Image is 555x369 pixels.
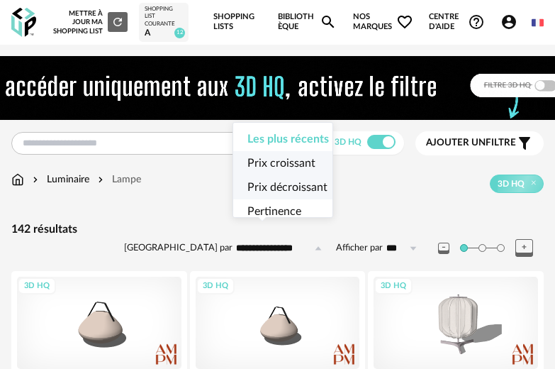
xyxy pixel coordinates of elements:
span: Pertinence [247,206,301,217]
span: 12 [174,28,185,38]
div: 3D HQ [196,277,235,295]
div: A [145,28,183,39]
button: Ajouter unfiltre Filter icon [415,131,544,155]
span: Refresh icon [111,18,124,26]
span: Les plus récents [247,133,329,145]
img: OXP [11,8,36,37]
div: 3D HQ [374,277,413,295]
span: Prix croissant [247,158,315,169]
img: fr [532,17,544,29]
span: filtre [426,137,516,149]
div: 142 résultats [11,222,544,237]
span: Filter icon [516,135,533,152]
a: Shopping List courante A 12 [145,6,183,39]
span: Help Circle Outline icon [468,13,485,31]
span: Account Circle icon [500,13,524,31]
div: 3D HQ [18,277,56,295]
span: Ajouter un [426,138,486,148]
label: Afficher par [336,242,383,254]
span: Account Circle icon [500,13,517,31]
span: 3D HQ [498,178,525,189]
img: svg+xml;base64,PHN2ZyB3aWR0aD0iMTYiIGhlaWdodD0iMTciIHZpZXdCb3g9IjAgMCAxNiAxNyIgZmlsbD0ibm9uZSIgeG... [11,172,24,187]
label: [GEOGRAPHIC_DATA] par [124,242,232,254]
img: svg+xml;base64,PHN2ZyB3aWR0aD0iMTYiIGhlaWdodD0iMTYiIHZpZXdCb3g9IjAgMCAxNiAxNiIgZmlsbD0ibm9uZSIgeG... [30,172,41,187]
span: Heart Outline icon [396,13,413,31]
div: Mettre à jour ma Shopping List [52,9,128,35]
span: Centre d'aideHelp Circle Outline icon [429,12,485,33]
span: Filtre 3D HQ [305,138,361,146]
span: Prix décroissant [247,182,327,193]
div: Luminaire [30,172,89,187]
span: Magnify icon [320,13,337,31]
div: Shopping List courante [145,6,183,28]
